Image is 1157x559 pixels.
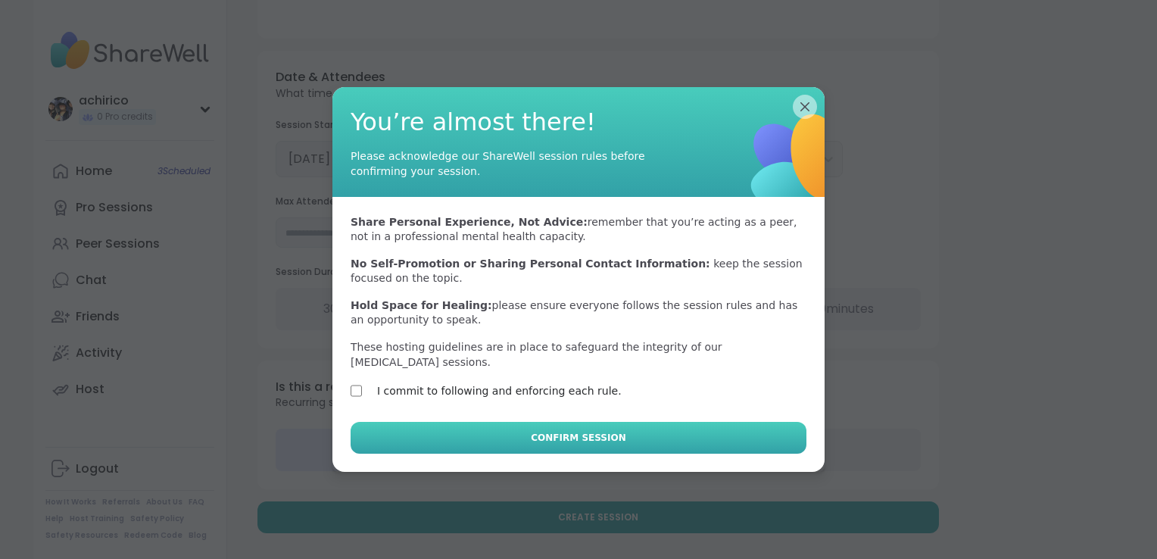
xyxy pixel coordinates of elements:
span: You’re almost there! [351,105,806,139]
p: remember that you’re acting as a peer, not in a professional mental health capacity. [351,215,806,245]
b: Share Personal Experience, Not Advice: [351,216,588,228]
b: Hold Space for Healing: [351,299,492,311]
p: These hosting guidelines are in place to safeguard the integrity of our [MEDICAL_DATA] sessions. [351,340,806,370]
label: I commit to following and enforcing each rule. [377,382,622,400]
p: please ensure everyone follows the session rules and has an opportunity to speak. [351,298,806,328]
div: Please acknowledge our ShareWell session rules before confirming your session. [351,148,653,179]
span: Confirm Session [531,431,625,445]
button: Confirm Session [351,422,806,454]
img: ShareWell Logomark [694,60,900,266]
p: keep the session focused on the topic. [351,257,806,286]
b: No Self-Promotion or Sharing Personal Contact Information: [351,258,710,270]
